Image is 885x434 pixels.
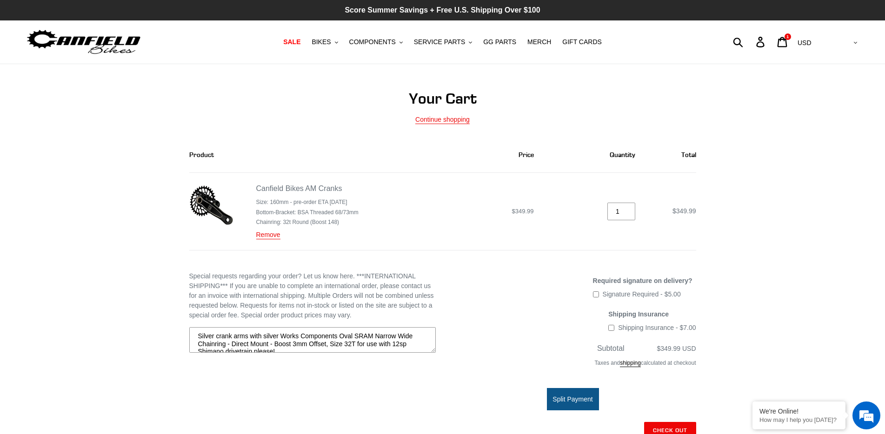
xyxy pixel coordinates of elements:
[189,271,436,320] label: Special requests regarding your order? Let us know here. ***INTERNATIONAL SHIPPING*** If you are ...
[54,117,128,211] span: We're online!
[552,395,592,403] span: Split Payment
[759,408,838,415] div: We're Online!
[279,36,305,48] a: SALE
[349,38,396,46] span: COMPONENTS
[312,38,331,46] span: BIKES
[30,46,53,70] img: d_696896380_company_1647369064580_696896380
[657,345,696,352] span: $349.99 USD
[189,90,696,107] h1: Your Cart
[547,388,599,410] button: Split Payment
[256,231,280,239] a: Remove Canfield Bikes AM Cranks - 160mm - pre-order ETA 9/30/25 / BSA Threaded 68/73mm / 32t Roun...
[153,5,175,27] div: Minimize live chat window
[5,254,177,286] textarea: Type your message and hit 'Enter'
[256,184,342,192] a: Canfield Bikes AM Cranks
[593,277,692,284] span: Required signature on delivery?
[738,32,762,52] input: Search
[620,360,641,367] a: shipping
[786,34,789,39] span: 1
[562,38,602,46] span: GIFT CARDS
[618,324,696,331] span: Shipping Insurance - $7.00
[417,137,544,173] th: Price
[26,27,142,57] img: Canfield Bikes
[479,36,521,48] a: GG PARTS
[415,116,470,124] a: Continue shopping
[608,325,614,331] input: Shipping Insurance - $7.00
[450,354,696,376] div: Taxes and calculated at checkout
[256,218,359,226] li: Chainring: 32t Round (Boost 148)
[256,196,359,226] ul: Product details
[603,290,681,298] span: Signature Required - $5.00
[62,52,170,64] div: Chat with us now
[645,137,696,173] th: Total
[558,36,606,48] a: GIFT CARDS
[483,38,516,46] span: GG PARTS
[544,137,645,173] th: Quantity
[345,36,407,48] button: COMPONENTS
[608,310,669,318] span: Shipping Insurance
[512,208,534,215] span: $349.99
[527,38,551,46] span: MERCH
[256,208,359,217] li: Bottom-Bracket: BSA Threaded 68/73mm
[772,32,794,52] a: 1
[597,344,625,352] span: Subtotal
[759,416,838,423] p: How may I help you today?
[189,137,418,173] th: Product
[307,36,342,48] button: BIKES
[189,327,436,353] textarea: Silver crank arms with silver Works Components Oval SRAM Narrow Wide Chainring - Direct Mount - B...
[256,198,359,206] li: Size: 160mm - pre-order ETA [DATE]
[672,207,696,215] span: $349.99
[283,38,300,46] span: SALE
[523,36,556,48] a: MERCH
[414,38,465,46] span: SERVICE PARTS
[409,36,477,48] button: SERVICE PARTS
[10,51,24,65] div: Navigation go back
[593,291,599,297] input: Signature Required - $5.00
